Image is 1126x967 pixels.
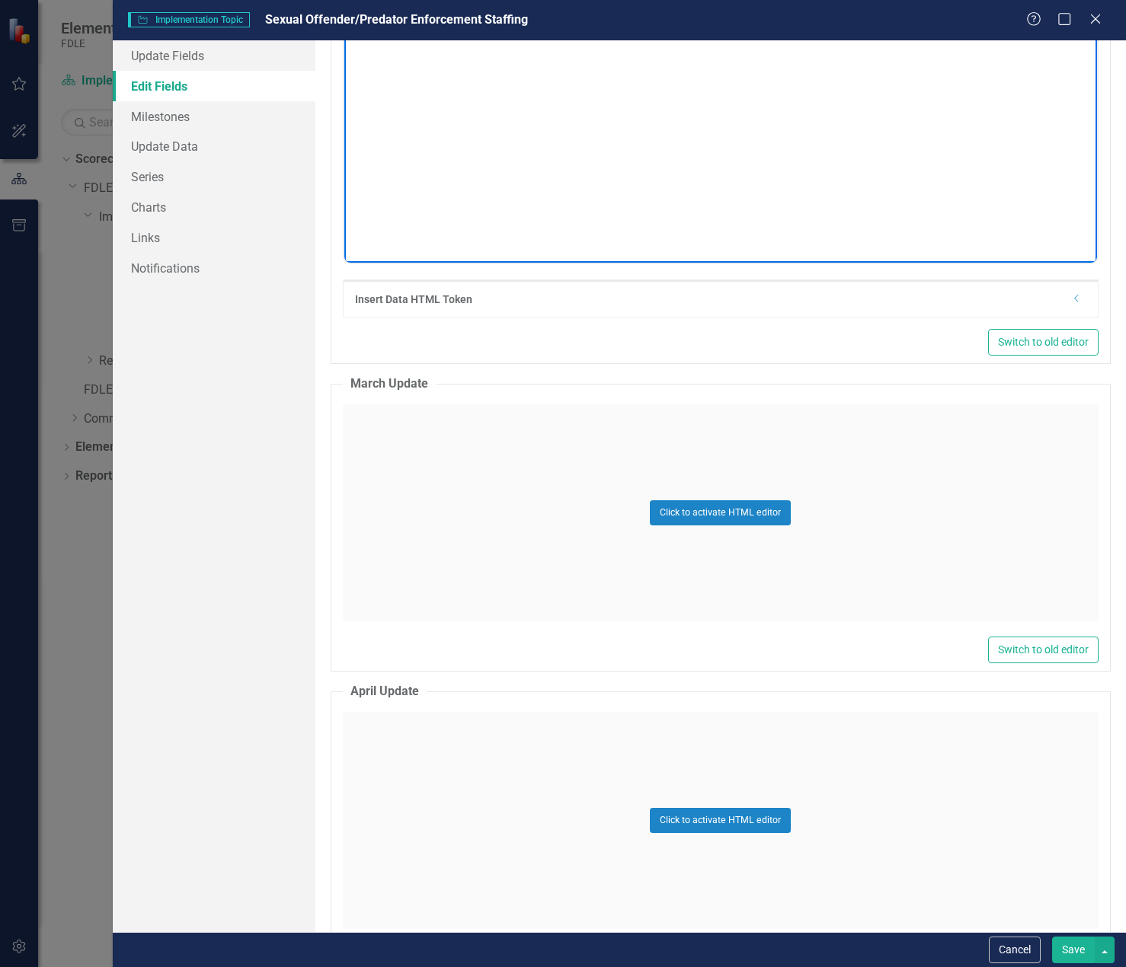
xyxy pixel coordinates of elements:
p: N/A [4,4,749,22]
button: Cancel [989,937,1041,963]
button: Click to activate HTML editor [650,500,791,525]
a: Milestones [113,101,315,132]
button: Switch to old editor [988,637,1099,663]
legend: April Update [343,683,427,701]
div: Insert Data HTML Token [355,292,1064,307]
span: Sexual Offender/Predator Enforcement Staffing [265,12,528,27]
button: Click to activate HTML editor [650,808,791,832]
a: Update Fields [113,40,315,71]
button: Save [1052,937,1095,963]
legend: March Update [343,375,436,393]
a: Links [113,222,315,253]
a: Update Data [113,131,315,161]
a: Edit Fields [113,71,315,101]
a: Series [113,161,315,192]
a: Charts [113,192,315,222]
a: Notifications [113,253,315,283]
span: Implementation Topic [128,12,250,27]
button: Switch to old editor [988,329,1099,356]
